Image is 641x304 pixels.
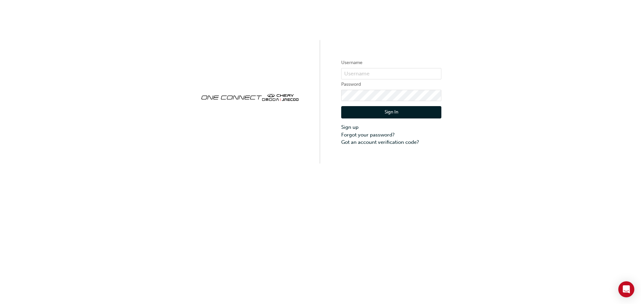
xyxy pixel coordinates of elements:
button: Sign In [341,106,441,119]
label: Username [341,59,441,67]
img: oneconnect [200,88,300,105]
a: Sign up [341,123,441,131]
label: Password [341,80,441,88]
input: Username [341,68,441,79]
a: Got an account verification code? [341,138,441,146]
div: Open Intercom Messenger [618,281,634,297]
a: Forgot your password? [341,131,441,139]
